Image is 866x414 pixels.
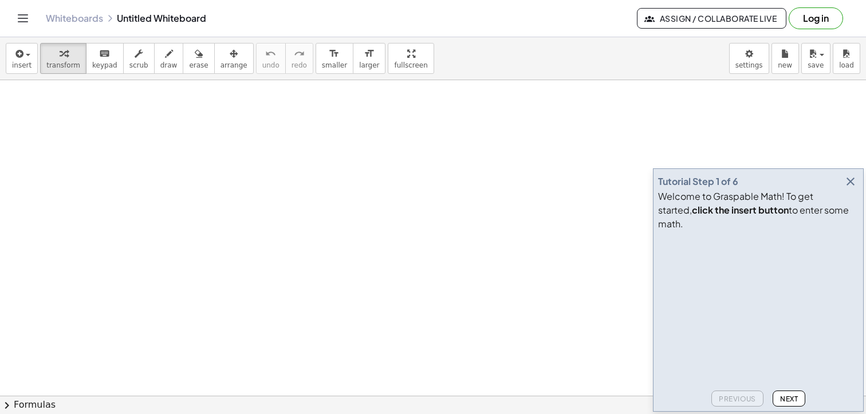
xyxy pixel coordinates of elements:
[92,61,117,69] span: keypad
[388,43,434,74] button: fullscreen
[292,61,307,69] span: redo
[322,61,347,69] span: smaller
[123,43,155,74] button: scrub
[14,9,32,27] button: Toggle navigation
[647,13,777,23] span: Assign / Collaborate Live
[214,43,254,74] button: arrange
[285,43,313,74] button: redoredo
[262,61,280,69] span: undo
[778,61,792,69] span: new
[773,391,805,407] button: Next
[294,47,305,61] i: redo
[12,61,32,69] span: insert
[86,43,124,74] button: keyboardkeypad
[658,190,859,231] div: Welcome to Graspable Math! To get started, to enter some math.
[808,61,824,69] span: save
[771,43,799,74] button: new
[833,43,860,74] button: load
[839,61,854,69] span: load
[801,43,830,74] button: save
[353,43,385,74] button: format_sizelarger
[183,43,214,74] button: erase
[658,175,738,188] div: Tutorial Step 1 of 6
[359,61,379,69] span: larger
[46,61,80,69] span: transform
[160,61,178,69] span: draw
[129,61,148,69] span: scrub
[316,43,353,74] button: format_sizesmaller
[99,47,110,61] i: keyboard
[394,61,427,69] span: fullscreen
[692,204,789,216] b: click the insert button
[729,43,769,74] button: settings
[735,61,763,69] span: settings
[154,43,184,74] button: draw
[46,13,103,24] a: Whiteboards
[189,61,208,69] span: erase
[265,47,276,61] i: undo
[364,47,375,61] i: format_size
[789,7,843,29] button: Log in
[780,395,798,403] span: Next
[40,43,86,74] button: transform
[6,43,38,74] button: insert
[256,43,286,74] button: undoundo
[329,47,340,61] i: format_size
[221,61,247,69] span: arrange
[637,8,786,29] button: Assign / Collaborate Live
